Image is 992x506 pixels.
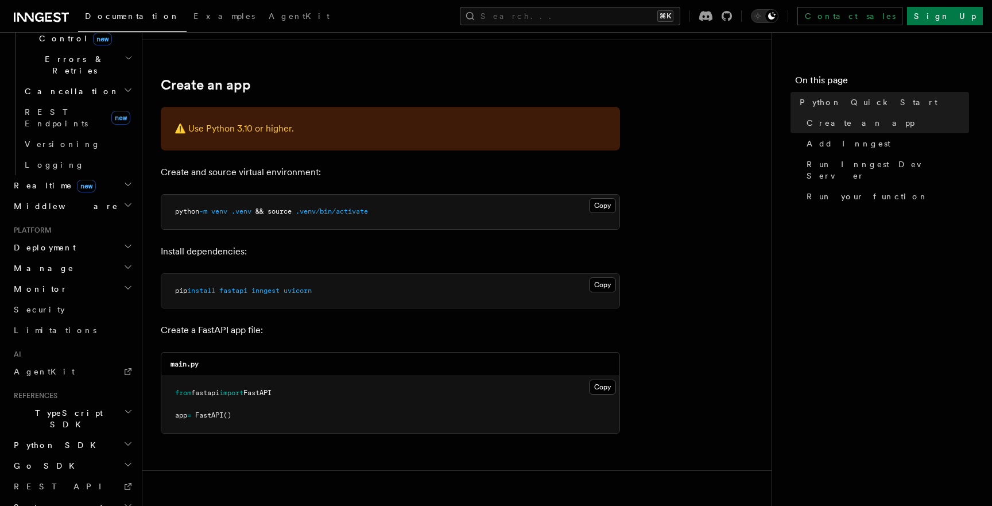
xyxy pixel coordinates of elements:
span: AI [9,350,21,359]
button: Monitor [9,279,135,299]
span: uvicorn [284,287,312,295]
span: () [223,411,231,419]
span: python [175,207,199,215]
span: AgentKit [269,11,330,21]
button: Copy [589,380,616,395]
span: Realtime [9,180,96,191]
a: Run Inngest Dev Server [802,154,969,186]
span: REST Endpoints [25,107,88,128]
span: venv [211,207,227,215]
span: pip [175,287,187,295]
button: Middleware [9,196,135,217]
span: new [77,180,96,192]
span: Errors & Retries [20,53,125,76]
span: source [268,207,292,215]
button: Flow Controlnew [20,17,135,49]
span: Examples [193,11,255,21]
a: Python Quick Start [795,92,969,113]
span: Python Quick Start [800,96,937,108]
p: Install dependencies: [161,244,620,260]
span: FastAPI [195,411,223,419]
a: Security [9,299,135,320]
a: AgentKit [9,361,135,382]
span: TypeScript SDK [9,407,124,430]
a: Contact sales [797,7,902,25]
span: .venv/bin/activate [296,207,368,215]
span: Versioning [25,140,100,149]
code: main.py [170,360,199,368]
a: Run your function [802,186,969,207]
button: Deployment [9,237,135,258]
button: TypeScript SDK [9,403,135,435]
a: REST Endpointsnew [20,102,135,134]
a: Documentation [78,3,187,32]
span: Run your function [807,191,928,202]
span: Security [14,305,65,314]
a: Examples [187,3,262,31]
span: && [255,207,263,215]
button: Python SDK [9,435,135,455]
span: import [219,389,243,397]
span: Run Inngest Dev Server [807,159,969,181]
span: fastapi [219,287,247,295]
a: REST API [9,476,135,497]
span: = [187,411,191,419]
a: Limitations [9,320,135,341]
button: Copy [589,277,616,292]
span: Go SDK [9,460,82,472]
a: Logging [20,154,135,175]
span: -m [199,207,207,215]
span: Cancellation [20,86,119,97]
span: Add Inngest [807,138,890,149]
span: fastapi [191,389,219,397]
span: Create an app [807,117,914,129]
span: inngest [251,287,280,295]
span: app [175,411,187,419]
p: ⚠️ Use Python 3.10 or higher. [175,121,606,137]
span: Flow Control [20,21,126,44]
button: Manage [9,258,135,279]
span: new [111,111,130,125]
a: AgentKit [262,3,336,31]
button: Copy [589,198,616,213]
span: AgentKit [14,367,75,376]
span: FastAPI [243,389,272,397]
button: Realtimenew [9,175,135,196]
a: Sign Up [907,7,983,25]
span: from [175,389,191,397]
span: Documentation [85,11,180,21]
span: Logging [25,160,84,169]
span: new [93,33,112,45]
a: Create an app [802,113,969,133]
span: Monitor [9,283,68,295]
button: Go SDK [9,455,135,476]
a: Add Inngest [802,133,969,154]
button: Toggle dark mode [751,9,778,23]
span: Middleware [9,200,118,212]
kbd: ⌘K [657,10,673,22]
span: Python SDK [9,439,103,451]
a: Create an app [161,77,251,93]
span: REST API [14,482,111,491]
button: Search...⌘K [460,7,680,25]
span: Limitations [14,326,96,335]
p: Create a FastAPI app file: [161,322,620,338]
h4: On this page [795,74,969,92]
a: Versioning [20,134,135,154]
span: install [187,287,215,295]
button: Errors & Retries [20,49,135,81]
span: .venv [231,207,251,215]
p: Create and source virtual environment: [161,164,620,180]
span: Platform [9,226,52,235]
button: Cancellation [20,81,135,102]
span: Deployment [9,242,76,253]
span: Manage [9,262,74,274]
span: References [9,391,57,400]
